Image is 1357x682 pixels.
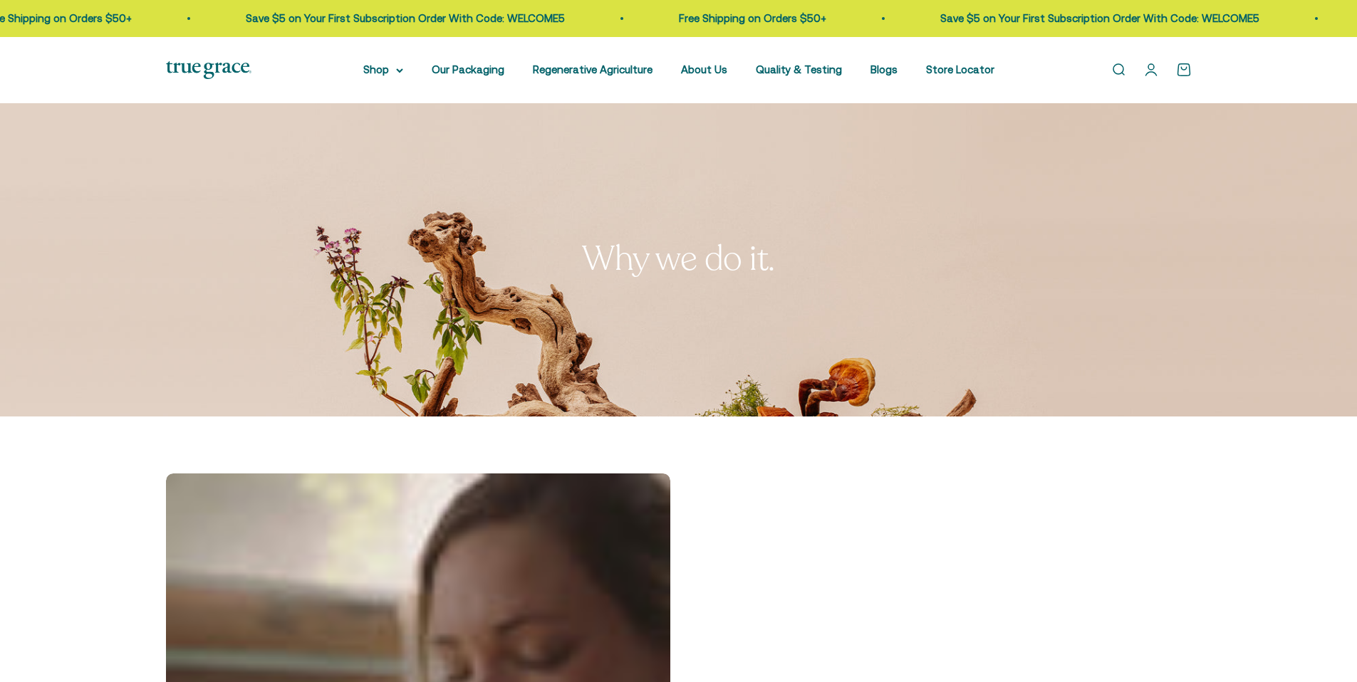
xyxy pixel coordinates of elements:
[932,10,1251,27] p: Save $5 on Your First Subscription Order With Code: WELCOME5
[237,10,556,27] p: Save $5 on Your First Subscription Order With Code: WELCOME5
[432,63,504,75] a: Our Packaging
[926,63,994,75] a: Store Locator
[582,236,775,282] split-lines: Why we do it.
[363,61,403,78] summary: Shop
[870,63,898,75] a: Blogs
[756,63,842,75] a: Quality & Testing
[681,63,727,75] a: About Us
[533,63,652,75] a: Regenerative Agriculture
[670,12,818,24] a: Free Shipping on Orders $50+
